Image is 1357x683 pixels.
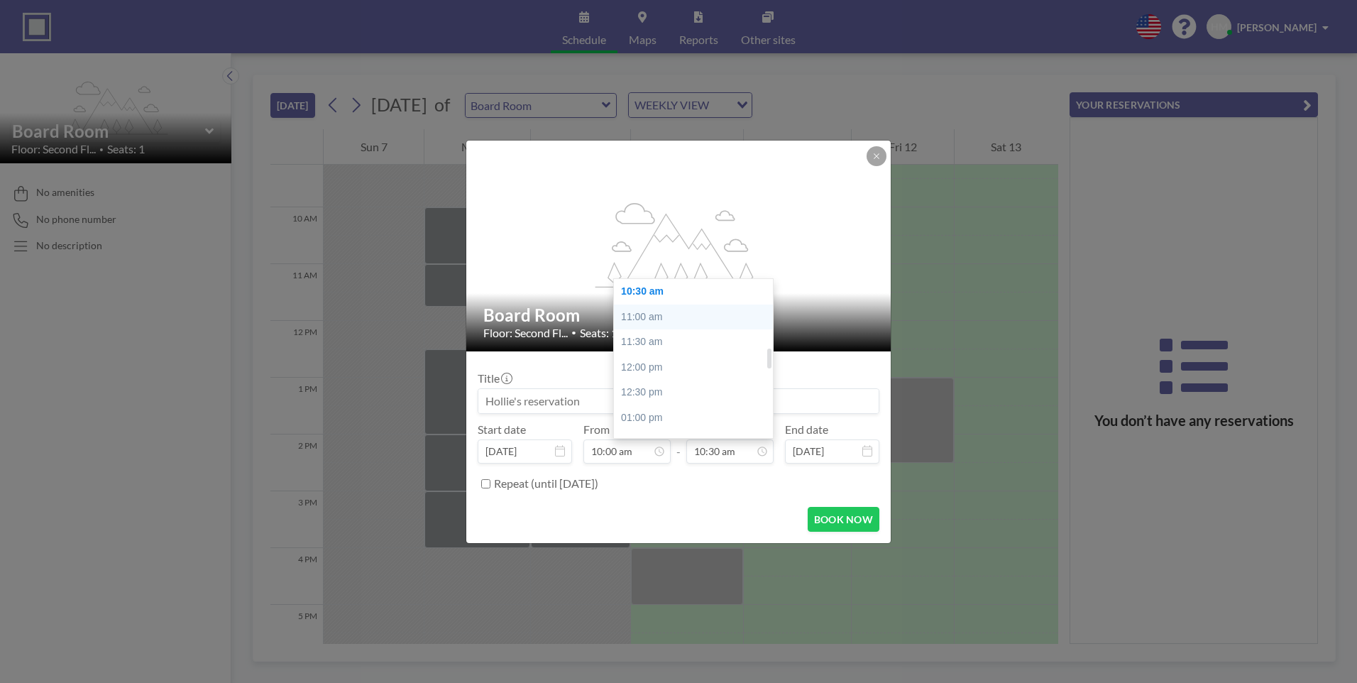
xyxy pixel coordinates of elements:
div: 10:30 am [614,279,780,305]
input: Hollie's reservation [478,389,879,413]
label: Repeat (until [DATE]) [494,476,598,491]
span: Seats: 1 [580,326,617,340]
span: • [571,327,576,338]
div: 01:00 pm [614,405,780,431]
button: BOOK NOW [808,507,879,532]
div: 01:30 pm [614,431,780,457]
div: 11:00 am [614,305,780,330]
span: Floor: Second Fl... [483,326,568,340]
label: Start date [478,422,526,437]
div: 11:30 am [614,329,780,355]
div: 12:00 pm [614,355,780,381]
label: Title [478,371,511,386]
label: End date [785,422,828,437]
div: 12:30 pm [614,380,780,405]
label: From [583,422,610,437]
span: - [676,427,681,459]
h2: Board Room [483,305,875,326]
